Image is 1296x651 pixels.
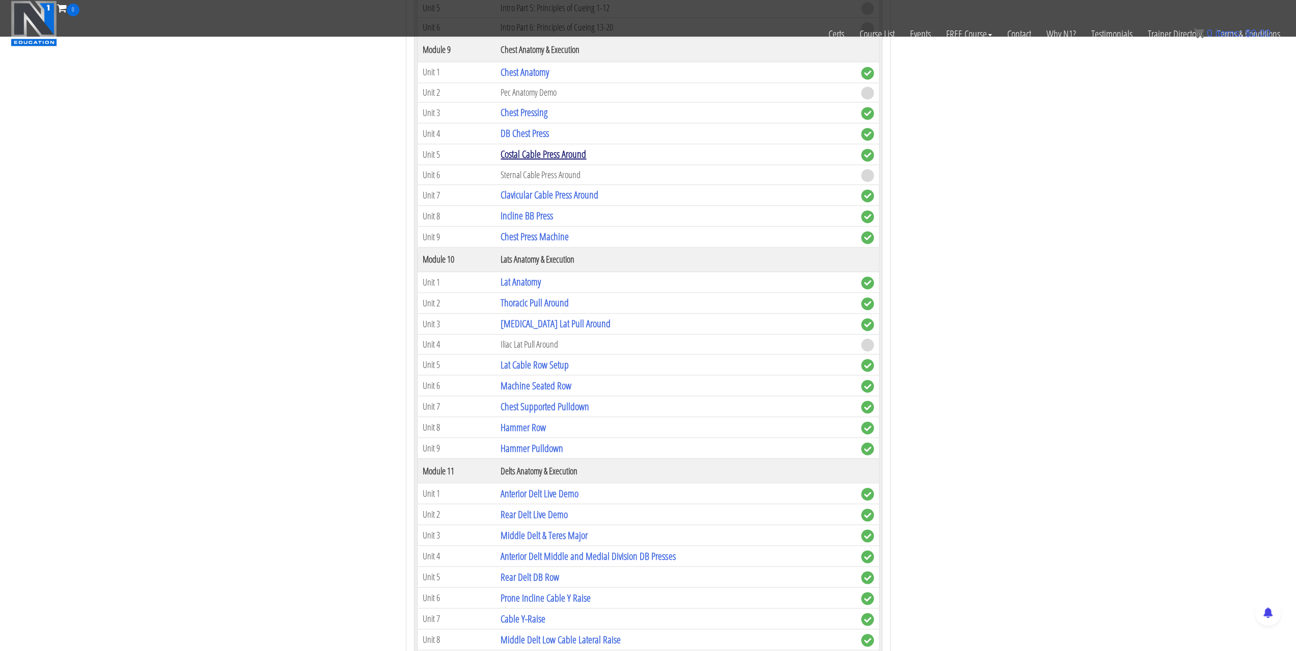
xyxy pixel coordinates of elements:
a: Machine Seated Row [501,378,571,392]
a: Why N1? [1039,16,1084,52]
td: Unit 2 [417,82,495,102]
a: Chest Supported Pulldown [501,399,589,413]
span: complete [861,421,874,434]
a: 0 [57,1,79,15]
td: Iliac Lat Pull Around [495,334,856,354]
td: Unit 8 [417,206,495,227]
span: complete [861,550,874,563]
td: Unit 1 [417,483,495,503]
a: Chest Anatomy [501,65,549,79]
a: Course List [852,16,902,52]
th: Module 11 [417,458,495,483]
th: Delts Anatomy & Execution [495,458,856,483]
span: complete [861,231,874,244]
a: FREE Course [939,16,1000,52]
a: Anterior Delt Live Demo [501,486,578,500]
td: Unit 7 [417,185,495,206]
a: DB Chest Press [501,126,549,140]
th: Lats Anatomy & Execution [495,247,856,272]
a: Testimonials [1084,16,1140,52]
td: Unit 9 [417,437,495,458]
td: Unit 9 [417,227,495,247]
a: Prone Incline Cable Y Raise [501,590,591,604]
td: Unit 7 [417,608,495,629]
td: Unit 5 [417,354,495,375]
a: Lat Anatomy [501,275,541,289]
span: items: [1215,27,1242,39]
a: Chest Pressing [501,105,547,119]
span: complete [861,571,874,584]
a: Events [902,16,939,52]
td: Pec Anatomy Demo [495,82,856,102]
span: complete [861,380,874,392]
span: complete [861,189,874,202]
a: Rear Delt Live Demo [501,507,568,521]
span: 0 [67,4,79,16]
span: complete [861,318,874,331]
bdi: 0.00 [1245,27,1271,39]
span: complete [861,442,874,455]
span: complete [861,128,874,140]
span: complete [861,67,874,79]
a: Clavicular Cable Press Around [501,188,598,202]
span: complete [861,613,874,626]
td: Unit 6 [417,587,495,608]
a: Rear Delt DB Row [501,570,559,583]
td: Unit 2 [417,503,495,524]
img: icon11.png [1194,28,1204,38]
td: Unit 8 [417,629,495,649]
span: complete [861,401,874,413]
td: Unit 1 [417,62,495,82]
td: Sternal Cable Press Around [495,165,856,185]
span: complete [861,297,874,310]
a: Lat Cable Row Setup [501,357,569,371]
td: Unit 4 [417,123,495,144]
span: complete [861,529,874,542]
td: Unit 2 [417,293,495,314]
a: Certs [821,16,852,52]
span: complete [861,107,874,120]
a: Incline BB Press [501,209,553,222]
span: complete [861,592,874,605]
a: Hammer Pulldown [501,441,563,455]
a: Cable Y-Raise [501,611,545,625]
a: Anterior Delt Middle and Medial Division DB Presses [501,549,675,562]
span: complete [861,634,874,646]
span: complete [861,210,874,223]
span: 0 [1206,27,1212,39]
td: Unit 3 [417,524,495,545]
a: Middle Delt & Teres Major [501,528,588,542]
span: complete [861,276,874,289]
a: Middle Delt Low Cable Lateral Raise [501,632,621,646]
span: complete [861,359,874,372]
span: $ [1245,27,1251,39]
a: Costal Cable Press Around [501,147,586,161]
td: Unit 1 [417,272,495,293]
a: Trainer Directory [1140,16,1209,52]
a: [MEDICAL_DATA] Lat Pull Around [501,317,611,330]
td: Unit 7 [417,395,495,416]
span: complete [861,508,874,521]
td: Unit 5 [417,566,495,587]
a: Contact [1000,16,1039,52]
td: Unit 6 [417,165,495,185]
td: Unit 3 [417,314,495,334]
a: 0 items: $0.00 [1194,27,1271,39]
a: Terms & Conditions [1209,16,1288,52]
img: n1-education [11,1,57,46]
span: complete [861,149,874,161]
span: complete [861,488,874,500]
td: Unit 5 [417,144,495,165]
td: Unit 4 [417,334,495,354]
a: Thoracic Pull Around [501,296,569,309]
th: Module 10 [417,247,495,272]
a: Hammer Row [501,420,546,434]
td: Unit 4 [417,545,495,566]
td: Unit 8 [417,416,495,437]
td: Unit 3 [417,102,495,123]
a: Chest Press Machine [501,230,569,243]
td: Unit 6 [417,375,495,395]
